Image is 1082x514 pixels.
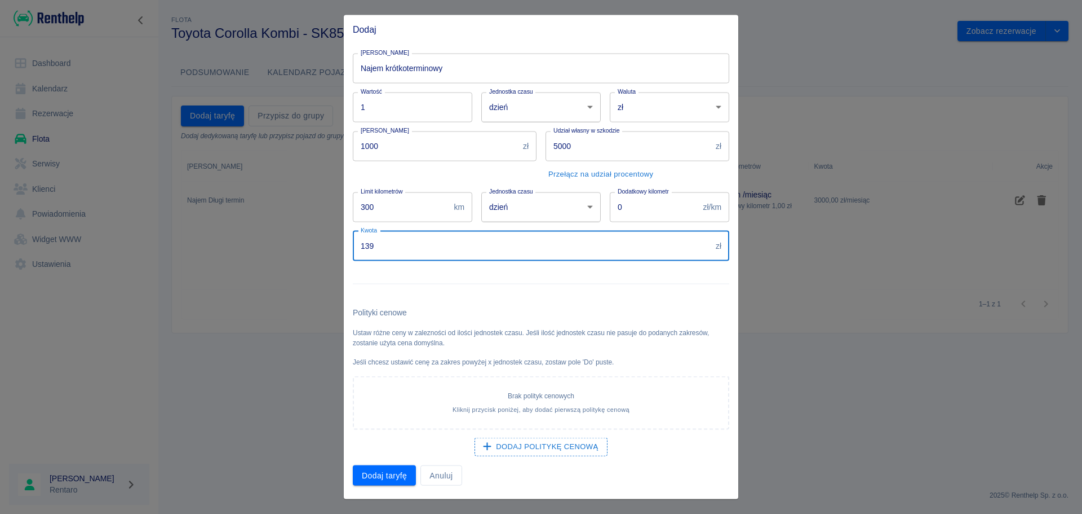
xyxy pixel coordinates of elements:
label: Limit kilometrów [361,187,403,195]
p: Brak polityk cenowych [367,390,715,401]
button: Anuluj [420,465,462,486]
label: [PERSON_NAME] [361,126,409,134]
button: Dodaj politykę cenową [475,438,608,456]
label: Waluta [618,87,636,95]
p: zł/km [703,201,721,213]
span: Kliknij przycisk poniżej, aby dodać pierwszą politykę cenową [453,406,629,413]
label: Kwota [361,226,377,234]
label: Dodatkowy kilometr [618,187,669,195]
span: Dodaj [353,24,729,35]
div: zł [610,92,729,122]
p: zł [716,140,721,152]
label: Wartość [361,87,382,95]
div: dzień [481,192,601,222]
label: Jednostka czasu [489,187,533,195]
div: dzień [481,92,601,122]
p: Ustaw różne ceny w zalezności od ilości jednostek czasu. Jeśli ilość jednostek czasu nie pasuje d... [353,327,729,348]
label: [PERSON_NAME] [361,48,409,56]
button: Przełącz na udział procentowy [546,165,656,183]
h6: Polityki cenowe [353,306,729,318]
label: Jednostka czasu [489,87,533,95]
label: Udział własny w szkodzie [553,126,620,134]
p: zł [716,240,721,252]
p: zł [523,140,529,152]
p: km [454,201,464,213]
p: Jeśli chcesz ustawić cenę za zakres powyżej x jednostek czasu, zostaw pole 'Do' puste. [353,357,729,367]
button: Dodaj taryfę [353,465,416,486]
